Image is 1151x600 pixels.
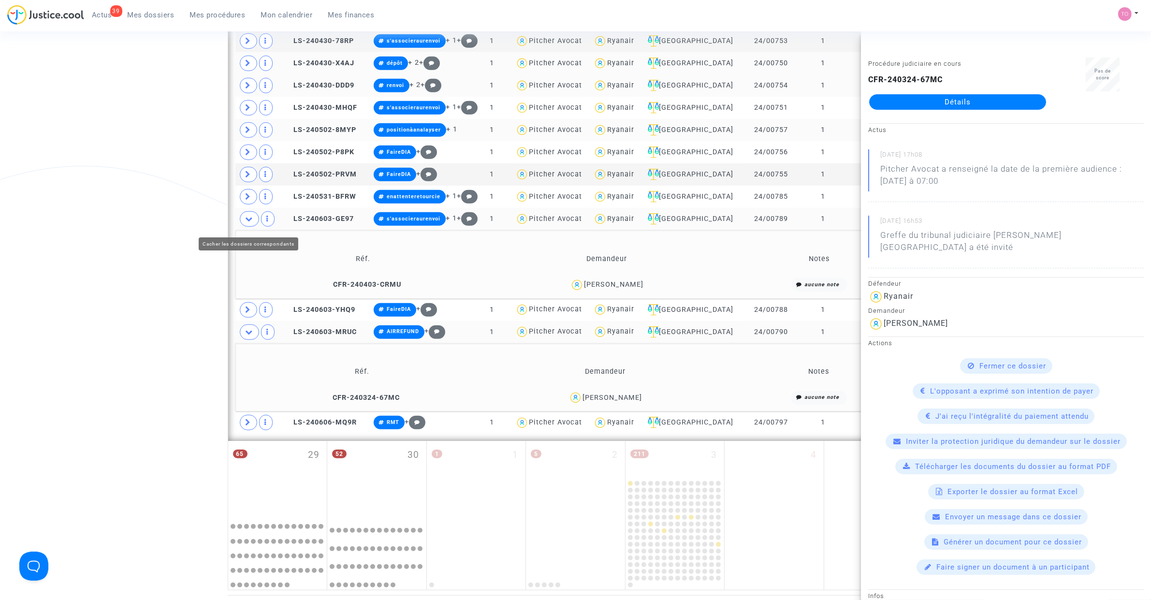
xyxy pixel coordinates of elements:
[743,30,800,52] td: 24/00753
[800,411,846,434] td: 1
[612,448,618,462] span: 2
[948,487,1078,496] span: Exporter le dossier au format Excel
[868,75,943,84] b: CFR-240324-67MC
[486,356,726,388] td: Demandeur
[472,119,511,141] td: 1
[583,394,642,402] div: [PERSON_NAME]
[800,74,846,97] td: 1
[387,328,419,335] span: AIRREFUND
[515,416,529,430] img: icon-user.svg
[1118,7,1132,21] img: fe1f3729a2b880d5091b466bdc4f5af5
[743,208,800,230] td: 24/00789
[800,30,846,52] td: 1
[416,147,437,156] span: +
[446,103,457,111] span: + 1
[936,563,1090,571] span: Faire signer un document à un participant
[607,81,634,89] div: Ryanair
[515,146,529,160] img: icon-user.svg
[515,123,529,137] img: icon-user.svg
[515,79,529,93] img: icon-user.svg
[472,163,511,186] td: 1
[285,215,354,223] span: LS-240603-GE97
[644,124,739,136] div: [GEOGRAPHIC_DATA]
[743,119,800,141] td: 24/00757
[472,97,511,119] td: 1
[869,94,1046,110] a: Détails
[726,243,913,275] td: Notes
[805,281,840,288] i: aucune note
[190,11,246,19] span: Mes procédures
[487,243,726,275] td: Demandeur
[944,538,1082,546] span: Générer un document pour ce dossier
[570,278,584,292] img: icon-user.svg
[648,169,659,180] img: icon-faciliter-sm.svg
[800,186,846,208] td: 1
[457,214,478,222] span: +
[648,417,659,428] img: icon-faciliter-sm.svg
[800,52,846,74] td: 1
[607,327,634,336] div: Ryanair
[916,462,1111,471] span: Télécharger les documents du dossier au format PDF
[607,215,634,223] div: Ryanair
[607,305,634,313] div: Ryanair
[446,192,457,200] span: + 1
[110,5,122,17] div: 39
[644,80,739,91] div: [GEOGRAPHIC_DATA]
[529,103,582,112] div: Pitcher Avocat
[515,303,529,317] img: icon-user.svg
[648,35,659,47] img: icon-faciliter-sm.svg
[285,37,354,45] span: LS-240430-78RP
[644,417,739,428] div: [GEOGRAPHIC_DATA]
[285,103,357,112] span: LS-240430-MHQF
[743,321,800,343] td: 24/00790
[515,34,529,48] img: icon-user.svg
[446,36,457,44] span: + 1
[743,163,800,186] td: 24/00755
[743,411,800,434] td: 24/00797
[285,59,354,67] span: LS-240430-X4AJ
[800,119,846,141] td: 1
[285,418,357,426] span: LS-240606-MQ9R
[804,394,839,400] i: aucune note
[593,190,607,204] img: icon-user.svg
[644,213,739,225] div: [GEOGRAPHIC_DATA]
[1094,68,1111,80] span: Pas de score
[607,37,634,45] div: Ryanair
[725,441,824,590] div: samedi octobre 4
[868,289,884,305] img: icon-user.svg
[648,326,659,338] img: icon-faciliter-sm.svg
[626,441,725,479] div: vendredi octobre 3, 211 events, click to expand
[457,36,478,44] span: +
[515,212,529,226] img: icon-user.svg
[182,8,253,22] a: Mes procédures
[644,169,739,180] div: [GEOGRAPHIC_DATA]
[593,212,607,226] img: icon-user.svg
[512,448,518,462] span: 1
[725,356,912,388] td: Notes
[644,102,739,114] div: [GEOGRAPHIC_DATA]
[935,412,1089,421] span: J'ai reçu l'intégralité du paiement attendu
[515,101,529,115] img: icon-user.svg
[416,305,437,313] span: +
[584,280,643,289] div: [PERSON_NAME]
[880,229,1144,258] p: Greffe du tribunal judiciaire [PERSON_NAME][GEOGRAPHIC_DATA] a été invité
[308,448,320,462] span: 29
[529,126,582,134] div: Pitcher Avocat
[19,552,48,581] iframe: Help Scout Beacon - Open
[607,103,634,112] div: Ryanair
[472,411,511,434] td: 1
[515,190,529,204] img: icon-user.svg
[321,8,382,22] a: Mes finances
[593,325,607,339] img: icon-user.svg
[387,419,399,425] span: RMT
[285,126,356,134] span: LS-240502-8MYP
[387,149,411,155] span: FaireDIA
[387,60,403,66] span: dépôt
[593,123,607,137] img: icon-user.svg
[607,170,634,178] div: Ryanair
[529,148,582,156] div: Pitcher Avocat
[7,5,84,25] img: jc-logo.svg
[743,97,800,119] td: 24/00751
[868,316,884,332] img: icon-user.svg
[644,35,739,47] div: [GEOGRAPHIC_DATA]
